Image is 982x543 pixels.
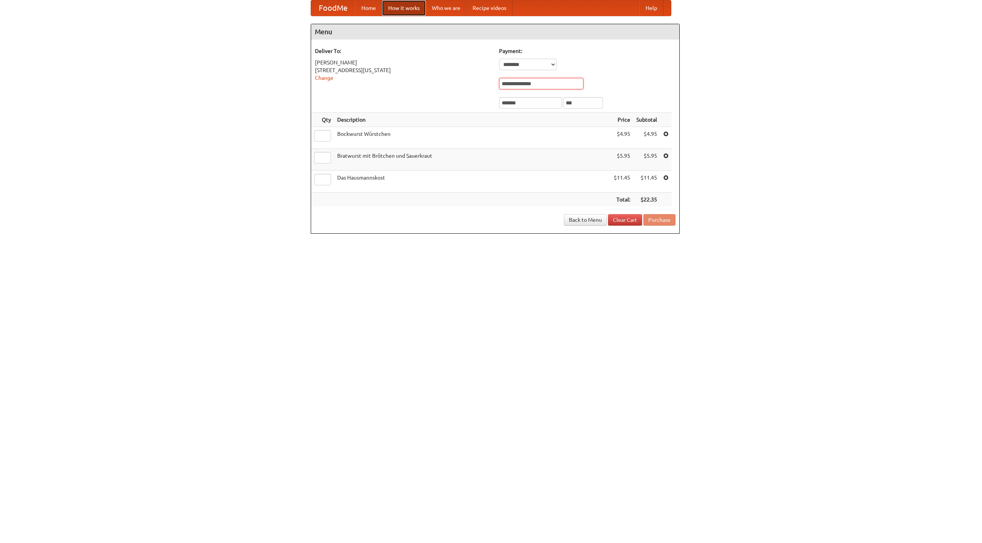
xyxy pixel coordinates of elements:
[315,75,333,81] a: Change
[311,24,679,40] h4: Menu
[633,127,660,149] td: $4.95
[334,113,611,127] th: Description
[315,59,491,66] div: [PERSON_NAME]
[499,47,676,55] h5: Payment:
[611,193,633,207] th: Total:
[608,214,642,226] a: Clear Cart
[334,149,611,171] td: Bratwurst mit Brötchen und Sauerkraut
[611,127,633,149] td: $4.95
[334,171,611,193] td: Das Hausmannskost
[643,214,676,226] button: Purchase
[311,113,334,127] th: Qty
[611,171,633,193] td: $11.45
[382,0,426,16] a: How it works
[466,0,512,16] a: Recipe videos
[633,113,660,127] th: Subtotal
[334,127,611,149] td: Bockwurst Würstchen
[639,0,663,16] a: Help
[633,193,660,207] th: $22.35
[315,66,491,74] div: [STREET_ADDRESS][US_STATE]
[564,214,607,226] a: Back to Menu
[633,149,660,171] td: $5.95
[315,47,491,55] h5: Deliver To:
[426,0,466,16] a: Who we are
[611,113,633,127] th: Price
[311,0,355,16] a: FoodMe
[355,0,382,16] a: Home
[611,149,633,171] td: $5.95
[633,171,660,193] td: $11.45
